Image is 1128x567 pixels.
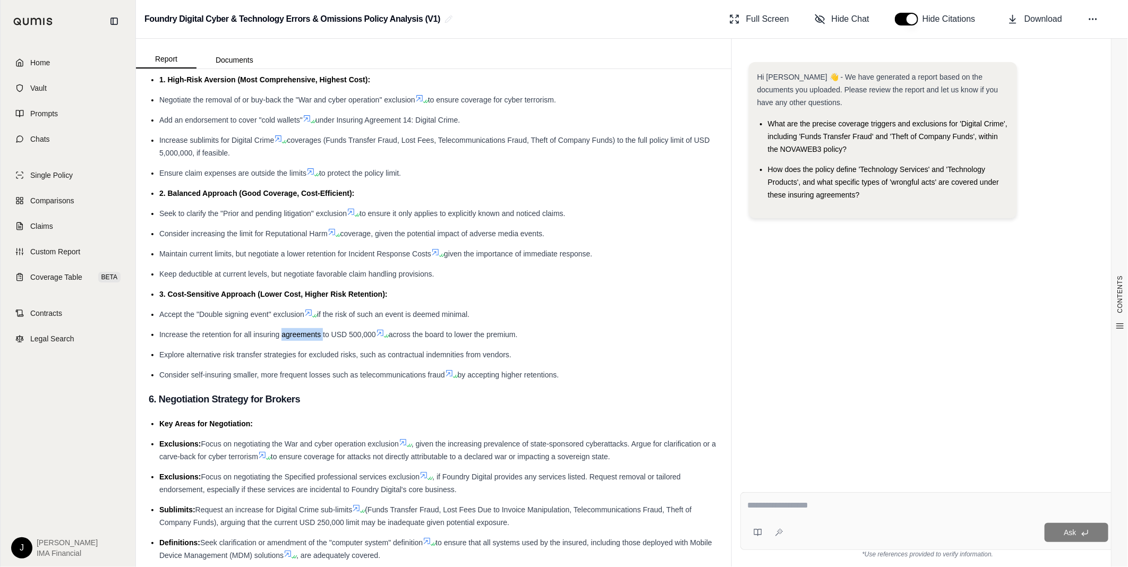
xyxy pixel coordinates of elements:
[746,13,789,25] span: Full Screen
[296,551,380,560] span: , are adequately covered.
[159,116,303,124] span: Add an endorsement to cover "cold wallets"
[319,169,401,177] span: to protect the policy limit.
[30,272,82,282] span: Coverage Table
[1024,13,1062,25] span: Download
[159,419,253,428] span: Key Areas for Negotiation:
[271,452,610,461] span: to ensure coverage for attacks not directly attributable to a declared war or impacting a soverei...
[98,272,121,282] span: BETA
[317,310,469,319] span: if the risk of such an event is deemed minimal.
[1116,276,1124,313] span: CONTENTS
[11,537,32,559] div: J
[159,310,304,319] span: Accept the "Double signing event" exclusion
[30,83,47,93] span: Vault
[159,505,691,527] span: (Funds Transfer Fraud, Lost Fees Due to Invoice Manipulation, Telecommunications Fraud, Theft of ...
[360,209,566,218] span: to ensure it only applies to explicitly known and noticed claims.
[768,119,1007,153] span: What are the precise coverage triggers and exclusions for 'Digital Crime', including 'Funds Trans...
[159,169,306,177] span: Ensure claim expenses are outside the limits
[200,538,423,547] span: Seek clarification or amendment of the "computer system" definition
[159,350,511,359] span: Explore alternative risk transfer strategies for excluded risks, such as contractual indemnities ...
[7,127,129,151] a: Chats
[196,51,272,68] button: Documents
[30,57,50,68] span: Home
[30,195,74,206] span: Comparisons
[37,548,98,559] span: IMA Financial
[30,108,58,119] span: Prompts
[159,136,710,157] span: coverages (Funds Transfer Fraud, Lost Fees, Telecommunications Fraud, Theft of Company Funds) to ...
[201,440,399,448] span: Focus on negotiating the War and cyber operation exclusion
[740,550,1115,559] div: *Use references provided to verify information.
[159,440,716,461] span: , given the increasing prevalence of state-sponsored cyberattacks. Argue for clarification or a c...
[725,8,793,30] button: Full Screen
[810,8,874,30] button: Hide Chat
[13,18,53,25] img: Qumis Logo
[315,116,460,124] span: under Insuring Agreement 14: Digital Crime.
[1045,523,1108,542] button: Ask
[159,209,347,218] span: Seek to clarify the "Prior and pending litigation" exclusion
[159,136,274,144] span: Increase sublimits for Digital Crime
[159,250,431,258] span: Maintain current limits, but negotiate a lower retention for Incident Response Costs
[340,229,544,238] span: coverage, given the potential impact of adverse media events.
[7,102,129,125] a: Prompts
[832,13,869,25] span: Hide Chat
[30,221,53,231] span: Claims
[144,10,440,29] h2: Foundry Digital Cyber & Technology Errors & Omissions Policy Analysis (V1)
[159,371,445,379] span: Consider self-insuring smaller, more frequent losses such as telecommunications fraud
[195,505,353,514] span: Request an increase for Digital Crime sub-limits
[1064,528,1076,537] span: Ask
[159,538,200,547] span: Definitions:
[159,505,195,514] span: Sublimits:
[7,265,129,289] a: Coverage TableBETA
[7,51,129,74] a: Home
[30,308,62,319] span: Contracts
[159,472,201,481] span: Exclusions:
[30,333,74,344] span: Legal Search
[159,270,434,278] span: Keep deductible at current levels, but negotiate favorable claim handling provisions.
[149,390,719,409] h3: 6. Negotiation Strategy for Brokers
[7,302,129,325] a: Contracts
[201,472,420,481] span: Focus on negotiating the Specified professional services exclusion
[30,246,80,257] span: Custom Report
[7,189,129,212] a: Comparisons
[7,240,129,263] a: Custom Report
[922,13,982,25] span: Hide Citations
[159,538,712,560] span: to ensure that all systems used by the insured, including those deployed with Mobile Device Manag...
[458,371,559,379] span: by accepting higher retentions.
[428,96,556,104] span: to ensure coverage for cyber terrorism.
[1003,8,1066,30] button: Download
[30,134,50,144] span: Chats
[757,73,998,107] span: Hi [PERSON_NAME] 👋 - We have generated a report based on the documents you uploaded. Please revie...
[136,50,196,68] button: Report
[7,214,129,238] a: Claims
[7,76,129,100] a: Vault
[7,164,129,187] a: Single Policy
[768,165,999,199] span: How does the policy define 'Technology Services' and 'Technology Products', and what specific typ...
[159,229,328,238] span: Consider increasing the limit for Reputational Harm
[159,75,370,84] span: 1. High-Risk Aversion (Most Comprehensive, Highest Cost):
[30,170,73,181] span: Single Policy
[159,330,376,339] span: Increase the retention for all insuring agreements to USD 500,000
[159,96,415,104] span: Negotiate the removal of or buy-back the "War and cyber operation" exclusion
[159,189,354,197] span: 2. Balanced Approach (Good Coverage, Cost-Efficient):
[444,250,592,258] span: given the importance of immediate response.
[7,327,129,350] a: Legal Search
[159,440,201,448] span: Exclusions:
[159,290,388,298] span: 3. Cost-Sensitive Approach (Lower Cost, Higher Risk Retention):
[37,537,98,548] span: [PERSON_NAME]
[106,13,123,30] button: Collapse sidebar
[389,330,518,339] span: across the board to lower the premium.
